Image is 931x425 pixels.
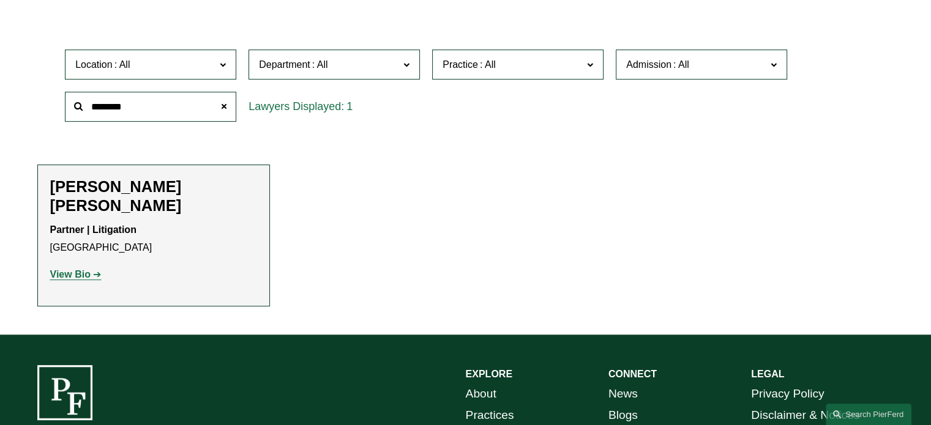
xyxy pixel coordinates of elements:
h2: [PERSON_NAME] [PERSON_NAME] [50,177,257,215]
span: Admission [626,59,671,70]
strong: EXPLORE [466,369,512,379]
strong: View Bio [50,269,91,279]
a: Search this site [826,404,911,425]
strong: Partner | Litigation [50,224,136,235]
span: Department [259,59,310,70]
a: About [466,383,496,405]
span: Location [75,59,113,70]
a: News [608,383,638,405]
a: Privacy Policy [751,383,824,405]
strong: CONNECT [608,369,657,379]
span: 1 [346,100,353,113]
p: [GEOGRAPHIC_DATA] [50,221,257,257]
a: View Bio [50,269,102,279]
span: Practice [443,59,478,70]
strong: LEGAL [751,369,784,379]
